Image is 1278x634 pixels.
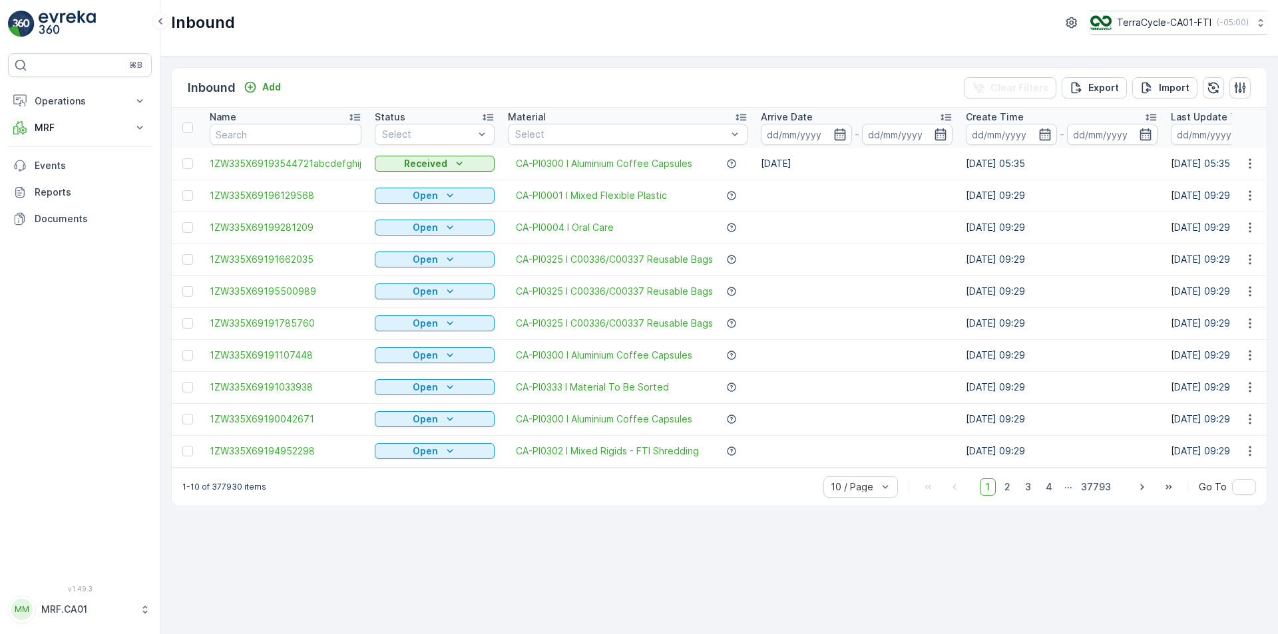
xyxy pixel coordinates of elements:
[516,381,669,394] span: CA-PI0333 I Material To Be Sorted
[761,124,852,145] input: dd/mm/yyyy
[1217,17,1249,28] p: ( -05:00 )
[959,148,1164,180] td: [DATE] 05:35
[8,11,35,37] img: logo
[959,403,1164,435] td: [DATE] 09:29
[8,595,152,623] button: MMMRF.CA01
[39,11,96,37] img: logo_light-DOdMpM7g.png
[1067,124,1158,145] input: dd/mm/yyyy
[516,221,614,234] span: CA-PI0004 I Oral Care
[959,339,1164,371] td: [DATE] 09:29
[862,124,953,145] input: dd/mm/yyyy
[375,188,495,204] button: Open
[210,157,361,170] span: 1ZW335X69193544721abcdefghij
[855,126,859,142] p: -
[129,60,142,71] p: ⌘B
[8,114,152,141] button: MRF
[516,157,692,170] a: CA-PI0300 I Aluminium Coffee Capsules
[210,189,361,202] a: 1ZW335X69196129568
[375,315,495,331] button: Open
[11,599,33,620] div: MM
[1062,77,1127,98] button: Export
[375,283,495,299] button: Open
[35,159,146,172] p: Events
[413,189,438,202] p: Open
[516,189,667,202] a: CA-PI0001 I Mixed Flexible Plastic
[8,88,152,114] button: Operations
[8,206,152,232] a: Documents
[182,222,193,233] div: Toggle Row Selected
[182,350,193,361] div: Toggle Row Selected
[210,412,361,426] span: 1ZW335X69190042671
[1090,11,1267,35] button: TerraCycle-CA01-FTI(-05:00)
[35,186,146,199] p: Reports
[238,79,286,95] button: Add
[1088,81,1119,94] p: Export
[1019,478,1037,496] span: 3
[413,221,438,234] p: Open
[210,317,361,330] span: 1ZW335X69191785760
[413,444,438,458] p: Open
[959,307,1164,339] td: [DATE] 09:29
[382,128,474,141] p: Select
[516,285,713,298] a: CA-PI0325 I C00336/C00337 Reusable Bags
[990,81,1048,94] p: Clear Filters
[210,253,361,266] a: 1ZW335X69191662035
[210,444,361,458] span: 1ZW335X69194952298
[1090,15,1112,30] img: TC_BVHiTW6.png
[41,603,133,616] p: MRF.CA01
[966,124,1057,145] input: dd/mm/yyyy
[375,411,495,427] button: Open
[413,381,438,394] p: Open
[1064,478,1072,496] p: ...
[413,253,438,266] p: Open
[375,379,495,395] button: Open
[1132,77,1197,98] button: Import
[413,317,438,330] p: Open
[516,412,692,426] a: CA-PI0300 I Aluminium Coffee Capsules
[964,77,1056,98] button: Clear Filters
[516,444,699,458] a: CA-PI0302 I Mixed Rigids - FTI Shredding
[35,121,125,134] p: MRF
[1171,124,1262,145] input: dd/mm/yyyy
[375,220,495,236] button: Open
[375,110,405,124] p: Status
[1117,16,1211,29] p: TerraCycle-CA01-FTI
[1075,478,1117,496] span: 37793
[182,286,193,297] div: Toggle Row Selected
[210,124,361,145] input: Search
[182,190,193,201] div: Toggle Row Selected
[262,80,281,94] p: Add
[413,349,438,362] p: Open
[188,79,236,97] p: Inbound
[182,446,193,456] div: Toggle Row Selected
[375,251,495,267] button: Open
[761,110,813,124] p: Arrive Date
[35,212,146,226] p: Documents
[182,158,193,169] div: Toggle Row Selected
[516,317,713,330] a: CA-PI0325 I C00336/C00337 Reusable Bags
[516,253,713,266] span: CA-PI0325 I C00336/C00337 Reusable Bags
[182,414,193,424] div: Toggle Row Selected
[8,585,152,593] span: v 1.49.3
[375,156,495,172] button: Received
[210,349,361,362] a: 1ZW335X69191107448
[413,285,438,298] p: Open
[1199,480,1227,494] span: Go To
[959,371,1164,403] td: [DATE] 09:29
[210,285,361,298] a: 1ZW335X69195500989
[375,443,495,459] button: Open
[966,110,1024,124] p: Create Time
[754,148,959,180] td: [DATE]
[959,275,1164,307] td: [DATE] 09:29
[210,381,361,394] a: 1ZW335X69191033938
[516,349,692,362] a: CA-PI0300 I Aluminium Coffee Capsules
